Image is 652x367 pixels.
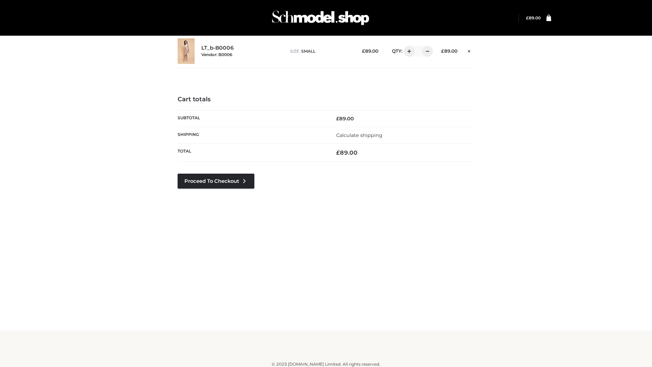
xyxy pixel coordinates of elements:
span: £ [336,116,339,122]
span: £ [526,15,529,20]
bdi: 89.00 [336,149,358,156]
h4: Cart totals [178,96,474,103]
span: £ [336,149,340,156]
div: QTY: [385,46,431,57]
bdi: 89.00 [441,48,457,54]
span: £ [362,48,365,54]
th: Total [178,144,326,162]
a: Proceed to Checkout [178,174,254,189]
img: LT_b-B0006 - SMALL [178,38,195,64]
a: £89.00 [526,15,541,20]
span: £ [441,48,444,54]
a: Remove this item [464,46,474,55]
img: Schmodel Admin 964 [270,4,372,31]
th: Shipping [178,127,326,143]
a: LT_b-B0006 [201,45,234,51]
bdi: 89.00 [362,48,378,54]
a: Calculate shipping [336,132,382,138]
bdi: 89.00 [336,116,354,122]
p: size : [290,48,351,54]
bdi: 89.00 [526,15,541,20]
span: SMALL [301,49,315,54]
small: Vendor: B0006 [201,52,232,57]
th: Subtotal [178,110,326,127]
